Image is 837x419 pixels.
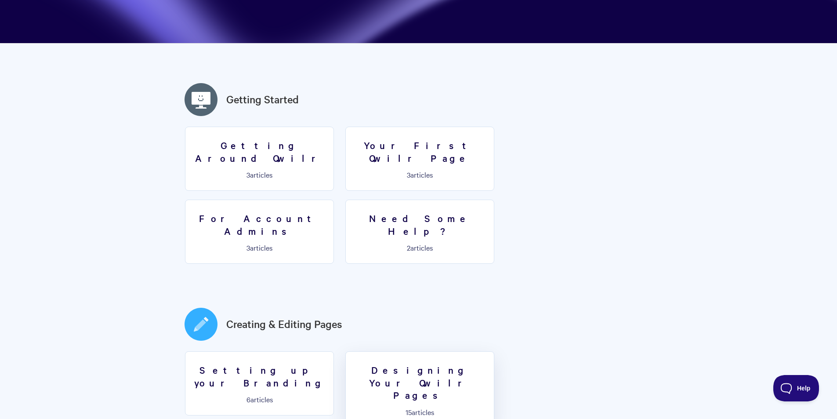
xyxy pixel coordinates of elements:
a: Need Some Help? 2articles [345,200,494,264]
p: articles [191,244,328,251]
h3: Getting Around Qwilr [191,139,328,164]
a: Setting up your Branding 6articles [185,351,334,415]
iframe: Toggle Customer Support [773,375,819,401]
a: Your First Qwilr Page 3articles [345,127,494,191]
span: 3 [246,243,250,252]
span: 15 [406,407,412,417]
h3: For Account Admins [191,212,328,237]
span: 3 [407,170,410,179]
span: 2 [407,243,410,252]
h3: Setting up your Branding [191,364,328,389]
a: Creating & Editing Pages [226,316,342,332]
p: articles [191,171,328,179]
h3: Need Some Help? [351,212,489,237]
p: articles [351,408,489,416]
p: articles [351,171,489,179]
p: articles [351,244,489,251]
h3: Your First Qwilr Page [351,139,489,164]
p: articles [191,395,328,403]
a: For Account Admins 3articles [185,200,334,264]
a: Getting Around Qwilr 3articles [185,127,334,191]
h3: Designing Your Qwilr Pages [351,364,489,401]
span: 3 [246,170,250,179]
span: 6 [246,394,250,404]
a: Getting Started [226,91,299,107]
